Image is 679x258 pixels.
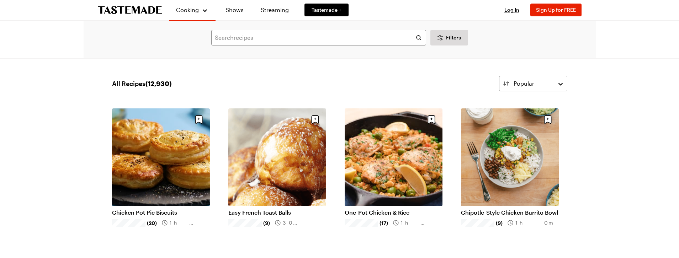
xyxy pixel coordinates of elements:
[312,6,341,14] span: Tastemade +
[461,209,559,216] a: Chipotle-Style Chicken Burrito Bowl
[499,76,567,91] button: Popular
[541,113,555,126] button: Save recipe
[498,6,526,14] button: Log In
[514,79,534,88] span: Popular
[430,30,468,45] button: Desktop filters
[446,34,461,41] span: Filters
[176,6,199,13] span: Cooking
[112,79,171,88] span: All Recipes
[304,4,349,16] a: Tastemade +
[530,4,582,16] button: Sign Up for FREE
[98,6,162,14] a: To Tastemade Home Page
[536,7,576,13] span: Sign Up for FREE
[145,80,171,87] span: ( 12,930 )
[425,113,438,126] button: Save recipe
[112,209,210,216] a: Chicken Pot Pie Biscuits
[345,209,442,216] a: One-Pot Chicken & Rice
[228,209,326,216] a: Easy French Toast Balls
[192,113,206,126] button: Save recipe
[308,113,322,126] button: Save recipe
[176,3,208,17] button: Cooking
[504,7,519,13] span: Log In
